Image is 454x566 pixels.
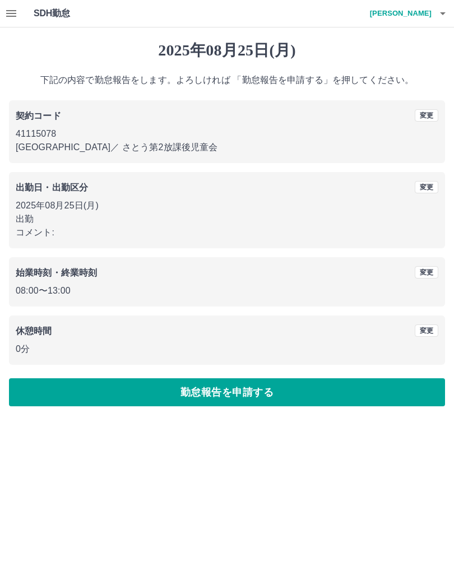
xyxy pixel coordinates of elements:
p: 0分 [16,342,438,356]
button: 変更 [415,109,438,122]
p: 下記の内容で勤怠報告をします。よろしければ 「勤怠報告を申請する」を押してください。 [9,73,445,87]
p: コメント: [16,226,438,239]
button: 勤怠報告を申請する [9,378,445,406]
b: 休憩時間 [16,326,52,336]
p: 41115078 [16,127,438,141]
b: 契約コード [16,111,61,120]
button: 変更 [415,324,438,337]
b: 出勤日・出勤区分 [16,183,88,192]
b: 始業時刻・終業時刻 [16,268,97,277]
p: 出勤 [16,212,438,226]
button: 変更 [415,266,438,279]
h1: 2025年08月25日(月) [9,41,445,60]
p: 2025年08月25日(月) [16,199,438,212]
p: 08:00 〜 13:00 [16,284,438,298]
button: 変更 [415,181,438,193]
p: [GEOGRAPHIC_DATA] ／ さとう第2放課後児童会 [16,141,438,154]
